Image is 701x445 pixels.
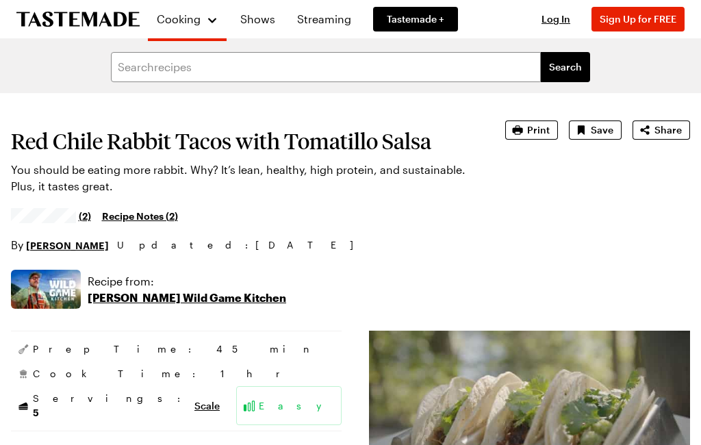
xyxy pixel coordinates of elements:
[373,7,458,31] a: Tastemade +
[156,5,218,33] button: Cooking
[549,60,582,74] span: Search
[600,13,676,25] span: Sign Up for FREE
[654,123,682,137] span: Share
[33,367,293,381] span: Cook Time: 1 hr
[11,210,91,221] a: 5/5 stars from 2 reviews
[11,270,81,309] img: Show where recipe is used
[541,13,570,25] span: Log In
[591,123,613,137] span: Save
[259,399,335,413] span: Easy
[541,52,590,82] button: filters
[33,405,39,418] span: 5
[33,392,188,420] span: Servings:
[387,12,444,26] span: Tastemade +
[157,12,201,25] span: Cooking
[102,208,178,223] a: Recipe Notes (2)
[591,7,685,31] button: Sign Up for FREE
[88,273,286,290] p: Recipe from:
[527,123,550,137] span: Print
[88,273,286,306] a: Recipe from:[PERSON_NAME] Wild Game Kitchen
[16,12,140,27] a: To Tastemade Home Page
[11,237,109,253] p: By
[194,399,220,413] button: Scale
[569,120,622,140] button: Save recipe
[33,342,314,356] span: Prep Time: 45 min
[11,129,467,153] h1: Red Chile Rabbit Tacos with Tomatillo Salsa
[505,120,558,140] button: Print
[26,238,109,253] a: [PERSON_NAME]
[528,12,583,26] button: Log In
[79,209,91,222] span: (2)
[88,290,286,306] p: [PERSON_NAME] Wild Game Kitchen
[633,120,690,140] button: Share
[117,238,367,253] span: Updated : [DATE]
[11,162,467,194] p: You should be eating more rabbit. Why? It’s lean, healthy, high protein, and sustainable. Plus, i...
